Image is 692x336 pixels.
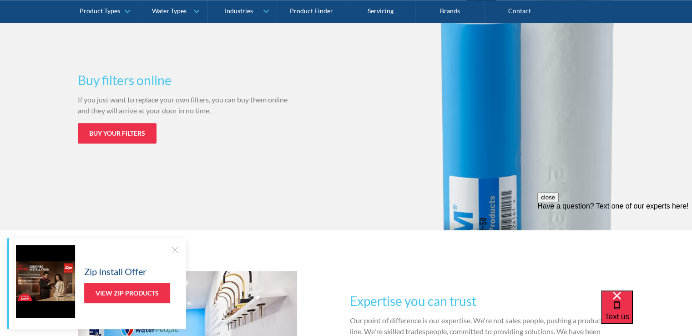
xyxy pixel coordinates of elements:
[84,283,170,303] a: View Zip Products
[16,245,75,318] img: Zip Install Offer
[78,123,157,143] a: Buy your filters
[84,265,146,278] h5: Zip Install Offer
[537,193,692,302] iframe: podium webchat widget prompt
[78,71,297,90] h3: Buy filters online
[80,7,120,15] div: Product Types
[601,290,692,336] iframe: podium webchat widget bubble
[224,7,253,15] div: Industries
[152,7,187,15] div: Water Types
[349,291,614,311] h3: Expertise you can trust
[78,94,297,116] p: If you just want to replace your own filters, you can buy them online and they will arrive at you...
